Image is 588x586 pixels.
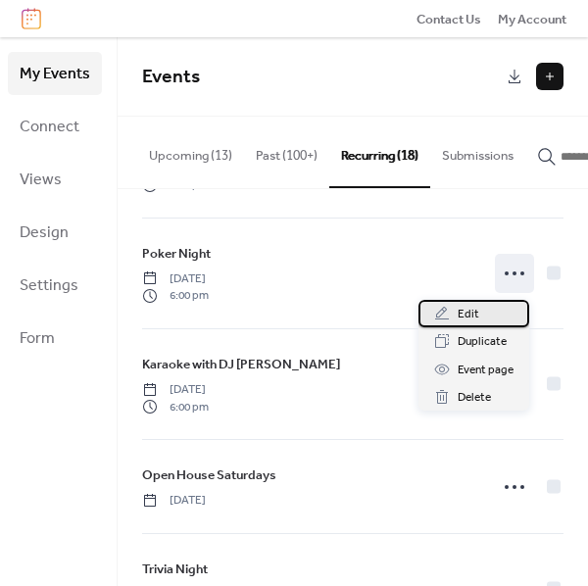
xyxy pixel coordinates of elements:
a: Settings [8,264,102,307]
span: Settings [20,270,78,302]
span: [DATE] [142,381,209,399]
img: logo [22,8,41,29]
a: Views [8,158,102,201]
a: My Events [8,52,102,95]
span: Views [20,165,62,196]
a: My Account [498,9,566,28]
a: Form [8,317,102,360]
span: Delete [458,388,491,408]
button: Upcoming (13) [137,117,244,185]
span: [DATE] [142,492,206,510]
span: My Events [20,59,90,90]
span: Contact Us [416,10,481,29]
span: Design [20,218,69,249]
span: Edit [458,305,479,324]
a: Open House Saturdays [142,464,276,486]
a: Trivia Night [142,559,208,580]
span: Form [20,323,55,355]
span: Poker Night [142,244,211,264]
a: Design [8,211,102,254]
button: Submissions [430,117,525,185]
a: Karaoke with DJ [PERSON_NAME] [142,354,340,375]
span: Karaoke with DJ [PERSON_NAME] [142,355,340,374]
span: Events [142,59,200,95]
span: 6:00 pm [142,399,209,416]
span: [DATE] [142,270,209,288]
span: Duplicate [458,332,507,352]
span: My Account [498,10,566,29]
a: Poker Night [142,243,211,265]
a: Connect [8,105,102,148]
span: Trivia Night [142,560,208,579]
span: Connect [20,112,79,143]
span: Event page [458,361,514,380]
button: Recurring (18) [329,117,430,187]
span: 6:00 pm [142,287,209,305]
a: Contact Us [416,9,481,28]
button: Past (100+) [244,117,329,185]
span: Open House Saturdays [142,465,276,485]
